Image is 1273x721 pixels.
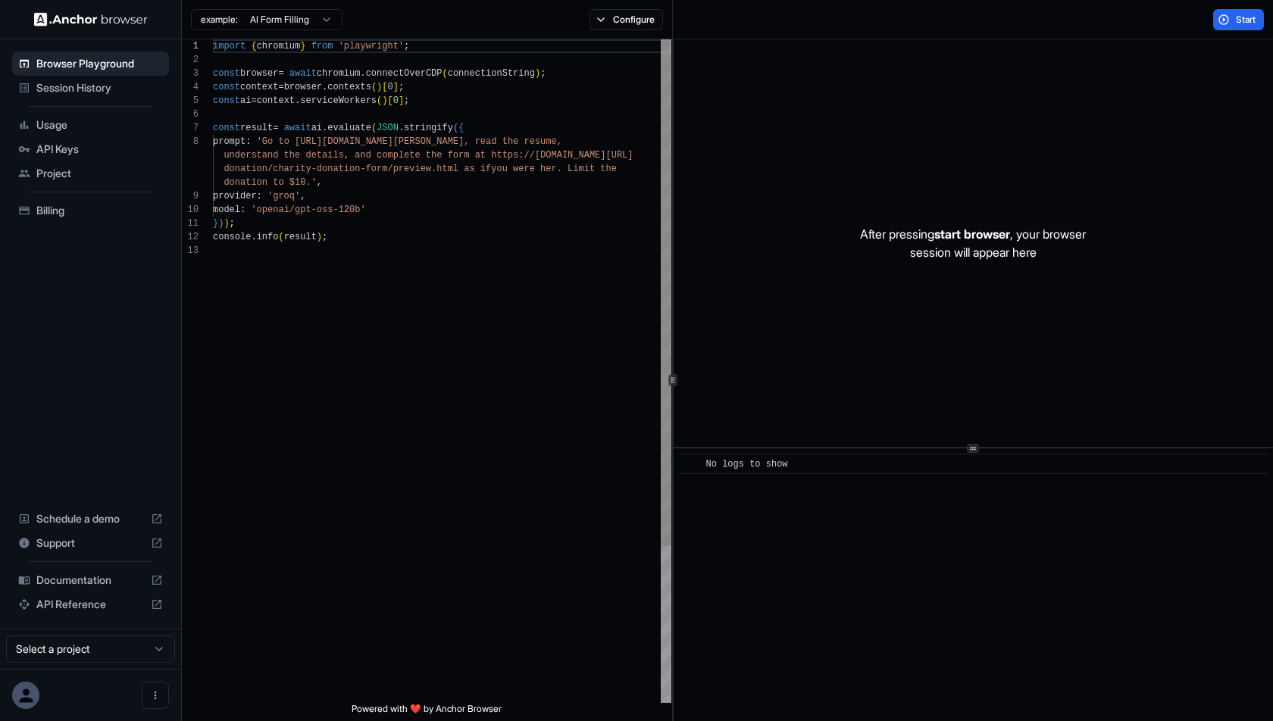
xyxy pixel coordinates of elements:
[278,82,283,92] span: =
[251,204,365,215] span: 'openai/gpt-oss-120b'
[322,232,327,242] span: ;
[240,95,251,106] span: ai
[12,161,169,186] div: Project
[36,511,145,526] span: Schedule a demo
[12,592,169,616] div: API Reference
[404,123,453,133] span: stringify
[377,123,399,133] span: JSON
[387,95,393,106] span: [
[12,76,169,100] div: Session History
[224,164,491,174] span: donation/charity-donation-form/preview.html as if
[267,191,300,201] span: 'groq'
[1236,14,1257,26] span: Start
[213,204,240,215] span: model
[36,573,145,588] span: Documentation
[327,82,371,92] span: contexts
[257,41,301,51] span: chromium
[1213,9,1264,30] button: Start
[393,82,399,92] span: ]
[289,68,317,79] span: await
[382,95,387,106] span: )
[540,68,546,79] span: ;
[278,68,283,79] span: =
[213,136,246,147] span: prompt
[590,9,663,30] button: Configure
[399,95,404,106] span: ]
[317,68,361,79] span: chromium
[224,218,229,229] span: )
[251,232,256,242] span: .
[496,150,633,161] span: ttps://[DOMAIN_NAME][URL]
[36,535,145,551] span: Support
[399,82,404,92] span: ;
[934,226,1010,242] span: start browser
[371,123,377,133] span: (
[399,123,404,133] span: .
[257,136,486,147] span: 'Go to [URL][DOMAIN_NAME][PERSON_NAME], re
[300,41,305,51] span: }
[36,56,163,71] span: Browser Playground
[311,123,322,133] span: ai
[213,123,240,133] span: const
[453,123,458,133] span: (
[12,113,169,137] div: Usage
[273,123,278,133] span: =
[12,507,169,531] div: Schedule a demo
[339,41,404,51] span: 'playwright'
[182,244,199,257] div: 13
[352,703,502,721] span: Powered with ❤️ by Anchor Browser
[284,232,317,242] span: result
[311,41,333,51] span: from
[36,166,163,181] span: Project
[535,68,540,79] span: )
[448,68,535,79] span: connectionString
[182,203,199,217] div: 10
[240,68,278,79] span: browser
[284,82,322,92] span: browser
[251,95,256,106] span: =
[377,95,382,106] span: (
[12,51,169,76] div: Browser Playground
[300,191,305,201] span: ,
[36,597,145,612] span: API Reference
[317,177,322,188] span: ,
[182,135,199,148] div: 8
[284,123,311,133] span: await
[213,232,251,242] span: console
[182,53,199,67] div: 2
[322,82,327,92] span: .
[224,177,316,188] span: donation to $10.'
[387,82,393,92] span: 0
[687,457,695,472] span: ​
[366,68,443,79] span: connectOverCDP
[230,218,235,229] span: ;
[295,95,300,106] span: .
[257,95,295,106] span: context
[860,225,1086,261] p: After pressing , your browser session will appear here
[182,80,199,94] div: 4
[240,82,278,92] span: context
[182,189,199,203] div: 9
[240,123,273,133] span: result
[278,232,283,242] span: (
[240,204,246,215] span: :
[706,459,788,470] span: No logs to show
[36,203,163,218] span: Billing
[327,123,371,133] span: evaluate
[443,68,448,79] span: (
[246,136,251,147] span: :
[182,217,199,230] div: 11
[182,94,199,108] div: 5
[491,164,617,174] span: you were her. Limit the
[182,121,199,135] div: 7
[182,108,199,121] div: 6
[213,68,240,79] span: const
[36,117,163,133] span: Usage
[371,82,377,92] span: (
[12,198,169,223] div: Billing
[317,232,322,242] span: )
[382,82,387,92] span: [
[257,232,279,242] span: info
[393,95,399,106] span: 0
[360,68,365,79] span: .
